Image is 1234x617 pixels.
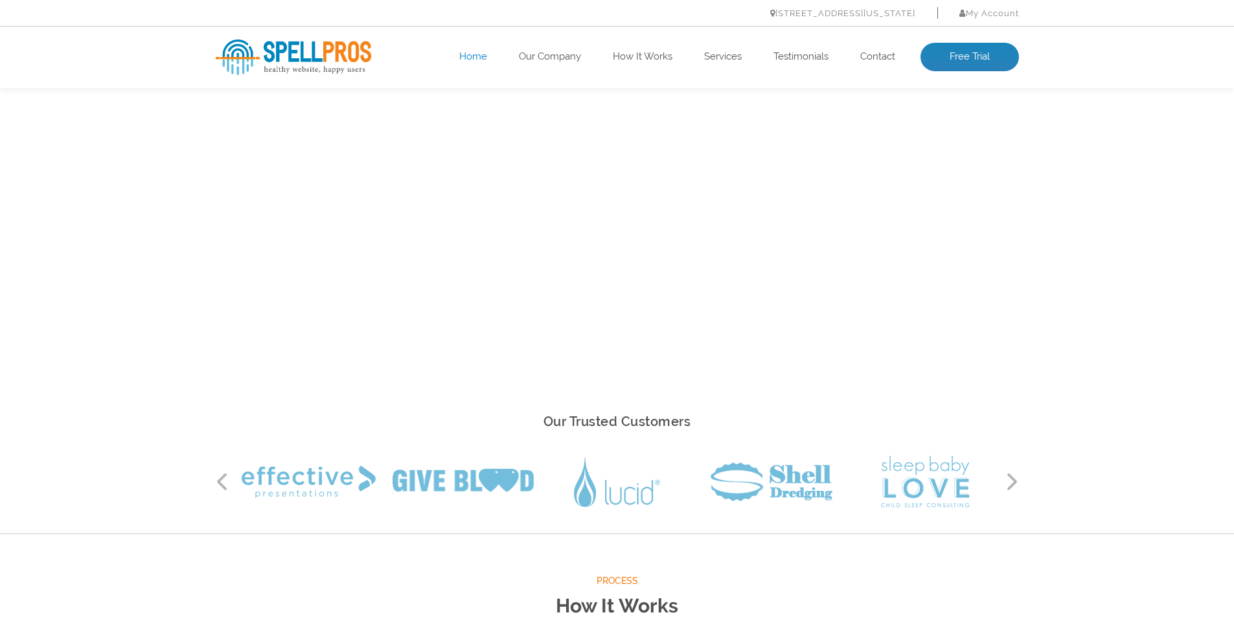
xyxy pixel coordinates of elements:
[574,457,660,507] img: Lucid
[242,466,376,498] img: Effective
[216,472,229,491] button: Previous
[216,410,1019,433] h2: Our Trusted Customers
[711,462,832,501] img: Shell Dredging
[881,456,970,508] img: Sleep Baby Love
[216,573,1019,589] span: Process
[393,469,534,495] img: Give Blood
[1006,472,1019,491] button: Next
